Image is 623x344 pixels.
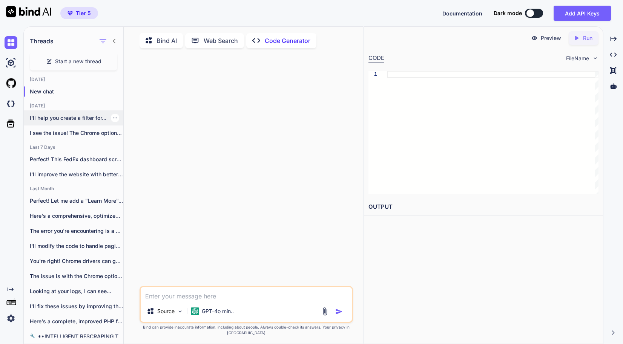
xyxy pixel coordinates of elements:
[177,308,183,315] img: Pick Models
[6,6,51,17] img: Bind AI
[30,171,123,178] p: I'll improve the website with better design,...
[60,7,98,19] button: premiumTier 5
[5,57,17,69] img: ai-studio
[24,186,123,192] h2: Last Month
[24,103,123,109] h2: [DATE]
[30,114,123,122] p: I'll help you create a filter for...
[30,88,123,95] p: New chat
[531,35,538,41] img: preview
[30,227,123,235] p: The error you're encountering is a PHP...
[442,9,482,17] button: Documentation
[157,36,177,45] p: Bind AI
[566,55,589,62] span: FileName
[494,9,522,17] span: Dark mode
[368,71,377,78] div: 1
[335,308,343,315] img: icon
[5,77,17,90] img: githubLight
[554,6,611,21] button: Add API Keys
[76,9,91,17] span: Tier 5
[30,318,123,325] p: Here's a complete, improved PHP file for...
[30,37,54,46] h1: Threads
[202,307,234,315] p: GPT-4o min..
[265,36,310,45] p: Code Generator
[5,312,17,325] img: settings
[30,333,123,340] p: 🔧 **INTELLIGENT RESCRAPING TOOL - VERIFY &...
[30,129,123,137] p: I see the issue! The Chrome options...
[140,324,353,336] p: Bind can provide inaccurate information, including about people. Always double-check its answers....
[55,58,101,65] span: Start a new thread
[30,287,123,295] p: Looking at your logs, I can see...
[30,257,123,265] p: You're right! Chrome drivers can get stuck...
[368,54,384,63] div: CODE
[30,156,123,163] p: Perfect! This FedEx dashboard screenshot is very...
[5,36,17,49] img: chat
[30,197,123,205] p: Perfect! Let me add a "Learn More"...
[592,55,598,61] img: chevron down
[442,10,482,17] span: Documentation
[157,307,175,315] p: Source
[30,242,123,250] p: I'll modify the code to handle pagination...
[583,34,592,42] p: Run
[191,307,199,315] img: GPT-4o mini
[5,97,17,110] img: darkCloudIdeIcon
[30,272,123,280] p: The issue is with the Chrome options....
[24,144,123,150] h2: Last 7 Days
[30,303,123,310] p: I'll fix these issues by improving the...
[364,198,603,216] h2: OUTPUT
[24,76,123,83] h2: [DATE]
[541,34,561,42] p: Preview
[68,11,73,15] img: premium
[30,212,123,220] p: Here's a comprehensive, optimized version of your...
[321,307,329,316] img: attachment
[204,36,238,45] p: Web Search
